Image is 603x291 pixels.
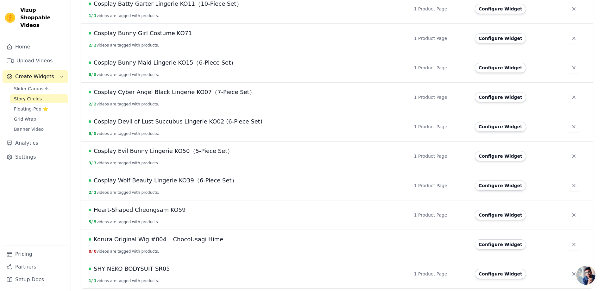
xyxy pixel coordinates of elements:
[568,180,580,191] button: Delete widget
[89,249,159,254] button: 0/ 0videos are tagged with products.
[3,54,68,67] a: Upload Videos
[94,190,97,195] span: 2
[94,14,97,18] span: 1
[94,117,262,126] span: Cosplay Devil of Lust Succubus Lingerie KO02 (6-Piece Set)
[89,161,93,165] span: 3 /
[89,150,91,152] span: Live Published
[568,92,580,103] button: Delete widget
[94,176,237,185] span: Cosplay Wolf Beauty Lingerie KO39（6-Piece Set）
[89,131,93,136] span: 8 /
[14,85,50,92] span: Slider Carousels
[414,182,467,189] div: 1 Product Page
[94,58,236,67] span: Cosplay Bunny Maid Lingerie KO15（6-Piece Set）
[94,279,97,283] span: 1
[89,190,159,195] button: 2/ 2videos are tagged with products.
[89,190,93,195] span: 2 /
[414,153,467,159] div: 1 Product Page
[10,84,68,93] a: Slider Carousels
[3,70,68,83] button: Create Widgets
[89,61,91,64] span: Live Published
[94,147,233,155] span: Cosplay Evil Bunny Lingerie KO50（5-Piece Set）
[89,72,159,77] button: 8/ 8videos are tagged with products.
[89,102,159,107] button: 2/ 2videos are tagged with products.
[3,248,68,261] a: Pricing
[3,273,68,286] a: Setup Docs
[475,4,526,14] button: Configure Widget
[568,62,580,73] button: Delete widget
[414,35,467,41] div: 1 Product Page
[89,279,93,283] span: 1 /
[475,33,526,43] button: Configure Widget
[568,33,580,44] button: Delete widget
[89,268,91,270] span: Live Published
[89,73,93,77] span: 8 /
[89,32,91,35] span: Live Published
[414,65,467,71] div: 1 Product Page
[94,161,97,165] span: 3
[94,73,97,77] span: 8
[568,209,580,221] button: Delete widget
[89,220,93,224] span: 5 /
[414,271,467,277] div: 1 Product Page
[14,106,48,112] span: Floating-Pop ⭐
[475,210,526,220] button: Configure Widget
[475,122,526,132] button: Configure Widget
[568,150,580,162] button: Delete widget
[89,43,93,47] span: 2 /
[94,88,255,97] span: Cosplay Cyber Angel Black Lingerie KO07（7-Piece Set）
[414,94,467,100] div: 1 Product Page
[3,261,68,273] a: Partners
[414,6,467,12] div: 1 Product Page
[576,266,595,285] div: 开放式聊天
[475,63,526,73] button: Configure Widget
[568,268,580,280] button: Delete widget
[89,219,159,225] button: 5/ 5videos are tagged with products.
[568,239,580,250] button: Delete widget
[89,161,159,166] button: 3/ 3videos are tagged with products.
[15,73,54,80] span: Create Widgets
[568,3,580,15] button: Delete widget
[89,43,159,48] button: 2/ 2videos are tagged with products.
[475,92,526,102] button: Configure Widget
[89,131,159,136] button: 8/ 8videos are tagged with products.
[94,264,170,273] span: SHY NEKO BODYSUIT SR05
[94,220,97,224] span: 5
[3,151,68,163] a: Settings
[14,116,36,122] span: Grid Wrap
[94,206,186,214] span: Heart-Shaped Cheongsam KO59
[94,235,223,244] span: Korura Original Wig #004 – ChocoUsagi Hime
[475,269,526,279] button: Configure Widget
[475,239,526,250] button: Configure Widget
[10,94,68,103] a: Story Circles
[5,13,15,23] img: Vizup
[89,14,93,18] span: 1 /
[89,91,91,93] span: Live Published
[89,13,159,18] button: 1/ 1videos are tagged with products.
[94,131,97,136] span: 8
[89,209,91,211] span: Live Published
[14,126,44,132] span: Banner Video
[89,102,93,106] span: 2 /
[475,180,526,191] button: Configure Widget
[94,43,97,47] span: 2
[94,249,97,254] span: 0
[475,151,526,161] button: Configure Widget
[94,102,97,106] span: 2
[89,249,93,254] span: 0 /
[568,121,580,132] button: Delete widget
[14,96,42,102] span: Story Circles
[89,3,91,5] span: Live Published
[89,278,159,283] button: 1/ 1videos are tagged with products.
[89,238,91,241] span: Live Published
[89,120,91,123] span: Live Published
[3,137,68,149] a: Analytics
[10,115,68,123] a: Grid Wrap
[414,123,467,130] div: 1 Product Page
[89,179,91,182] span: Live Published
[10,104,68,113] a: Floating-Pop ⭐
[3,41,68,53] a: Home
[10,125,68,134] a: Banner Video
[94,29,192,38] span: Cosplay Bunny Girl Costume KO71
[414,212,467,218] div: 1 Product Page
[20,6,66,29] span: Vizup Shoppable Videos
